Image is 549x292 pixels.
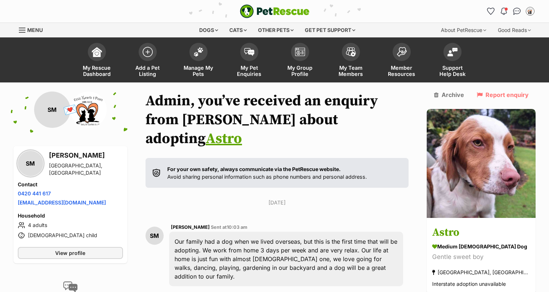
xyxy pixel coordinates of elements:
[18,221,123,230] li: 4 adults
[325,39,376,82] a: My Team Members
[224,39,275,82] a: My Pet Enquiries
[432,243,530,251] div: medium [DEMOGRAPHIC_DATA] Dog
[62,102,78,118] span: 💌
[55,249,85,257] span: View profile
[385,65,418,77] span: Member Resources
[146,199,409,206] p: [DATE]
[81,65,113,77] span: My Rescue Dashboard
[18,212,123,219] h4: Household
[335,65,367,77] span: My Team Members
[18,199,106,206] a: [EMAIL_ADDRESS][DOMAIN_NAME]
[27,27,43,33] span: Menu
[485,5,497,17] a: Favourites
[300,23,360,37] div: Get pet support
[513,8,521,15] img: chat-41dd97257d64d25036548639549fe6c8038ab92f7586957e7f3b1b290dea8141.svg
[501,8,507,15] img: notifications-46538b983faf8c2785f20acdc204bb7945ddae34d4c08c2a6579f10ce5e182be.svg
[92,47,102,57] img: dashboard-icon-eb2f2d2d3e046f16d808141f083e7271f6b2e854fb5c12c21221c1fb7104beca.svg
[511,5,523,17] a: Conversations
[240,4,310,18] img: logo-e224e6f780fb5917bec1dbf3a21bbac754714ae5b6737aabdf751b685950b380.svg
[71,39,122,82] a: My Rescue Dashboard
[167,165,367,181] p: Avoid sharing personal information such as phone numbers and personal address.
[485,5,536,17] ul: Account quick links
[397,47,407,57] img: member-resources-icon-8e73f808a243e03378d46382f2149f9095a855e16c252ad45f914b54edf8863c.svg
[434,92,464,98] a: Archive
[34,92,70,128] div: SM
[206,130,242,148] a: Astro
[193,47,204,57] img: manage-my-pets-icon-02211641906a0b7f246fdf0571729dbe1e7629f14944591b6c1af311fb30b64b.svg
[233,65,266,77] span: My Pet Enquiries
[19,23,48,36] a: Menu
[447,48,458,56] img: help-desk-icon-fdf02630f3aa405de69fd3d07c3f3aa587a6932b1a1747fa1d2bba05be0121f9.svg
[436,65,469,77] span: Support Help Desk
[427,109,536,218] img: Astro
[244,48,254,56] img: pet-enquiries-icon-7e3ad2cf08bfb03b45e93fb7055b45f3efa6380592205ae92323e6603595dc1f.svg
[18,151,43,176] div: SM
[18,231,123,240] li: [DEMOGRAPHIC_DATA] child
[171,224,210,230] span: [PERSON_NAME]
[182,65,215,77] span: Manage My Pets
[498,5,510,17] button: Notifications
[173,39,224,82] a: Manage My Pets
[146,227,164,245] div: SM
[18,190,51,196] a: 0420 441 617
[477,92,529,98] a: Report enquiry
[70,92,107,128] img: Ozzi Hearts 4 Paws profile pic
[427,39,478,82] a: Support Help Desk
[240,4,310,18] a: PetRescue
[194,23,223,37] div: Dogs
[49,150,123,161] h3: [PERSON_NAME]
[275,39,325,82] a: My Group Profile
[432,252,530,262] div: Gentle sweet boy
[436,23,491,37] div: About PetRescue
[432,281,506,287] span: Interstate adoption unavailable
[527,8,534,15] img: Admin profile pic
[376,39,427,82] a: Member Resources
[253,23,299,37] div: Other pets
[122,39,173,82] a: Add a Pet Listing
[143,47,153,57] img: add-pet-listing-icon-0afa8454b4691262ce3f59096e99ab1cd57d4a30225e0717b998d2c9b9846f56.svg
[211,224,247,230] span: Sent at
[131,65,164,77] span: Add a Pet Listing
[169,232,403,286] div: Our family had a dog when we lived overseas, but this is the first time that will be adopting. We...
[432,268,530,277] div: [GEOGRAPHIC_DATA], [GEOGRAPHIC_DATA]
[49,162,123,177] div: [GEOGRAPHIC_DATA], [GEOGRAPHIC_DATA]
[18,247,123,259] a: View profile
[493,23,536,37] div: Good Reads
[432,225,530,241] h3: Astro
[18,181,123,188] h4: Contact
[524,5,536,17] button: My account
[146,92,409,148] h1: Admin, you’ve received an enquiry from [PERSON_NAME] about adopting
[284,65,316,77] span: My Group Profile
[295,48,305,56] img: group-profile-icon-3fa3cf56718a62981997c0bc7e787c4b2cf8bcc04b72c1350f741eb67cf2f40e.svg
[224,23,252,37] div: Cats
[227,224,247,230] span: 10:03 am
[346,47,356,57] img: team-members-icon-5396bd8760b3fe7c0b43da4ab00e1e3bb1a5d9ba89233759b79545d2d3fc5d0d.svg
[167,166,341,172] strong: For your own safety, always communicate via the PetRescue website.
